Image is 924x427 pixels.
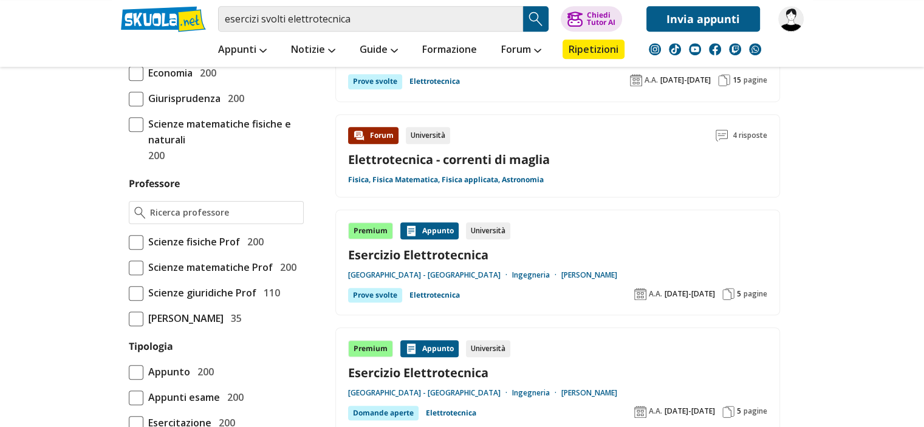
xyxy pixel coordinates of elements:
span: A.A. [645,75,658,85]
div: Premium [348,222,393,239]
img: Pagine [722,288,734,300]
span: 200 [242,234,264,250]
span: 5 [737,289,741,299]
a: Elettrotecnica [426,406,476,420]
span: Appunti esame [143,389,220,405]
div: Prove svolte [348,74,402,89]
div: Università [466,340,510,357]
div: Domande aperte [348,406,419,420]
img: Ricerca professore [134,207,146,219]
div: Chiedi Tutor AI [586,12,615,26]
a: Appunti [215,39,270,61]
span: 200 [143,148,165,163]
span: [PERSON_NAME] [143,310,224,326]
span: 200 [193,364,214,380]
img: Pagine [722,406,734,418]
div: Università [466,222,510,239]
span: 110 [259,285,280,301]
a: Esercizio Elettrotecnica [348,364,767,381]
span: [DATE]-[DATE] [660,75,711,85]
span: 5 [737,406,741,416]
a: [GEOGRAPHIC_DATA] - [GEOGRAPHIC_DATA] [348,270,512,280]
span: Scienze fisiche Prof [143,234,240,250]
label: Professore [129,177,180,190]
div: Prove svolte [348,288,402,302]
div: Forum [348,127,399,144]
span: Appunto [143,364,190,380]
img: Pagine [718,74,730,86]
span: Scienze matematiche Prof [143,259,273,275]
a: [PERSON_NAME] [561,388,617,398]
img: youtube [689,43,701,55]
a: Forum [498,39,544,61]
span: pagine [744,289,767,299]
button: Search Button [523,6,549,32]
span: 200 [223,91,244,106]
input: Ricerca professore [150,207,298,219]
span: A.A. [649,289,662,299]
img: Appunti contenuto [405,343,417,355]
input: Cerca appunti, riassunti o versioni [218,6,523,32]
div: Appunto [400,340,459,357]
span: 35 [226,310,242,326]
a: [PERSON_NAME] [561,270,617,280]
a: Elettrotecnica [409,288,460,302]
img: Appunti contenuto [405,225,417,237]
span: 200 [222,389,244,405]
a: Ingegneria [512,388,561,398]
a: Guide [357,39,401,61]
span: 200 [275,259,296,275]
a: Notizie [288,39,338,61]
a: [GEOGRAPHIC_DATA] - [GEOGRAPHIC_DATA] [348,388,512,398]
img: Anno accademico [634,406,646,418]
a: Invia appunti [646,6,760,32]
img: Anno accademico [634,288,646,300]
img: facebook [709,43,721,55]
img: Cerca appunti, riassunti o versioni [527,10,545,28]
img: tiktok [669,43,681,55]
img: Anno accademico [630,74,642,86]
img: Commenti lettura [716,129,728,142]
a: Fisica, Fisica Matematica, Fisica applicata, Astronomia [348,175,544,185]
a: Elettrotecnica - correnti di maglia [348,151,550,168]
div: Università [406,127,450,144]
span: Economia [143,65,193,81]
a: Ingegneria [512,270,561,280]
img: Forum contenuto [353,129,365,142]
span: 15 [733,75,741,85]
img: WhatsApp [749,43,761,55]
span: Scienze giuridiche Prof [143,285,256,301]
span: Scienze matematiche fisiche e naturali [143,116,304,148]
label: Tipologia [129,340,173,353]
span: A.A. [649,406,662,416]
span: pagine [744,406,767,416]
a: Formazione [419,39,480,61]
a: Esercizio Elettrotecnica [348,247,767,263]
span: [DATE]-[DATE] [665,406,715,416]
div: Appunto [400,222,459,239]
button: ChiediTutor AI [561,6,622,32]
span: [DATE]-[DATE] [665,289,715,299]
a: Ripetizioni [563,39,625,59]
img: sinisi.flavia [778,6,804,32]
span: 200 [195,65,216,81]
img: instagram [649,43,661,55]
span: pagine [744,75,767,85]
span: Giurisprudenza [143,91,221,106]
div: Premium [348,340,393,357]
a: Elettrotecnica [409,74,460,89]
img: twitch [729,43,741,55]
span: 4 risposte [733,127,767,144]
